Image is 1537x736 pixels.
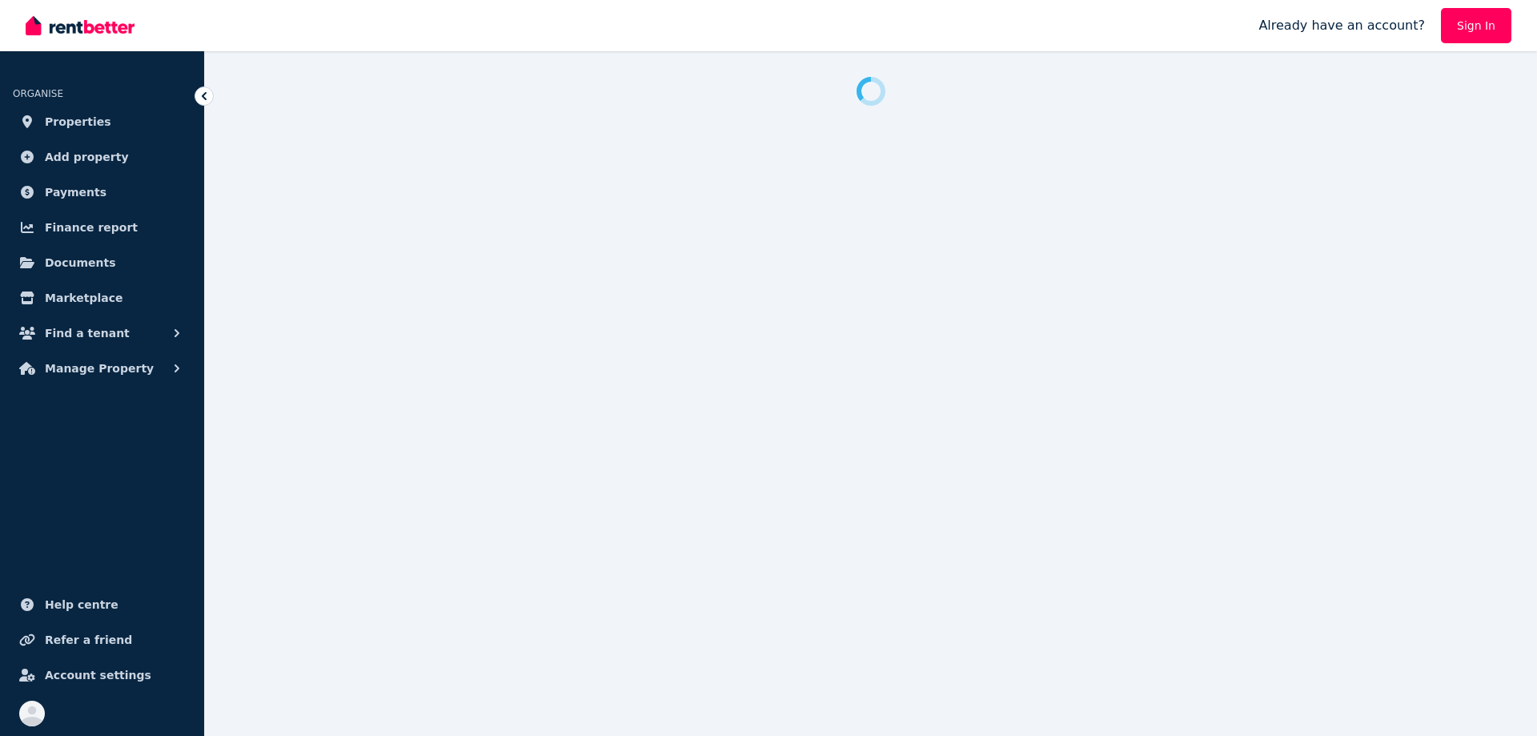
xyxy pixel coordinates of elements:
a: Sign In [1441,8,1511,43]
span: Find a tenant [45,324,130,343]
span: Already have an account? [1258,16,1425,35]
span: Help centre [45,595,118,614]
a: Finance report [13,211,191,243]
span: Manage Property [45,359,154,378]
button: Find a tenant [13,317,191,349]
span: Documents [45,253,116,272]
span: Properties [45,112,111,131]
span: Account settings [45,666,151,685]
span: Finance report [45,218,138,237]
button: Manage Property [13,352,191,384]
a: Account settings [13,659,191,691]
a: Properties [13,106,191,138]
a: Marketplace [13,282,191,314]
span: Payments [45,183,106,202]
span: Refer a friend [45,630,132,650]
a: Documents [13,247,191,279]
span: Add property [45,147,129,167]
a: Help centre [13,589,191,621]
span: Marketplace [45,288,122,308]
a: Refer a friend [13,624,191,656]
a: Add property [13,141,191,173]
span: ORGANISE [13,88,63,99]
a: Payments [13,176,191,208]
img: RentBetter [26,14,134,38]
